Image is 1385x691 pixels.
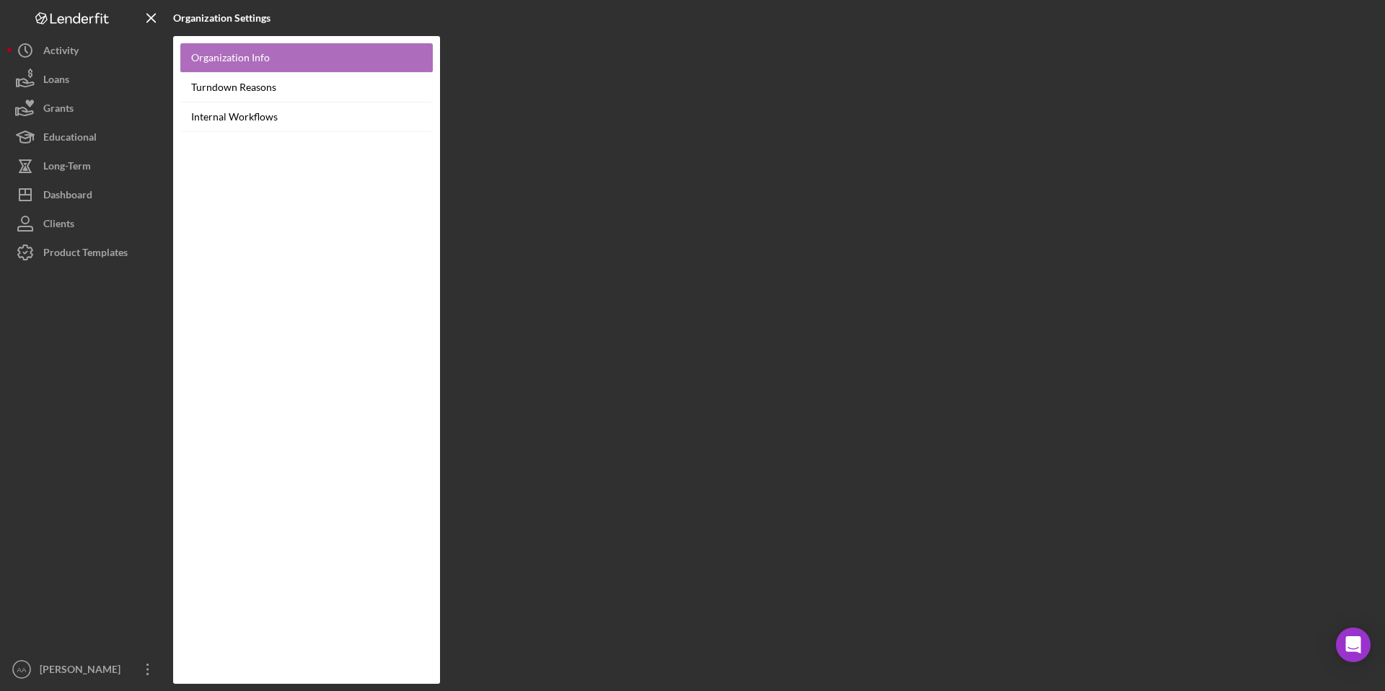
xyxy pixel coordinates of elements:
[43,36,79,69] div: Activity
[7,123,166,151] button: Educational
[36,655,130,687] div: [PERSON_NAME]
[180,43,433,73] a: Organization Info
[7,65,166,94] button: Loans
[43,209,74,242] div: Clients
[43,180,92,213] div: Dashboard
[7,151,166,180] button: Long-Term
[17,666,27,674] text: AA
[7,36,166,65] button: Activity
[7,94,166,123] button: Grants
[43,123,97,155] div: Educational
[43,94,74,126] div: Grants
[7,209,166,238] button: Clients
[1336,628,1371,662] div: Open Intercom Messenger
[7,238,166,267] button: Product Templates
[43,238,128,270] div: Product Templates
[180,102,433,132] a: Internal Workflows
[43,65,69,97] div: Loans
[180,73,433,102] a: Turndown Reasons
[43,151,91,184] div: Long-Term
[7,180,166,209] button: Dashboard
[173,12,271,24] b: Organization Settings
[7,655,166,684] button: AA[PERSON_NAME]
